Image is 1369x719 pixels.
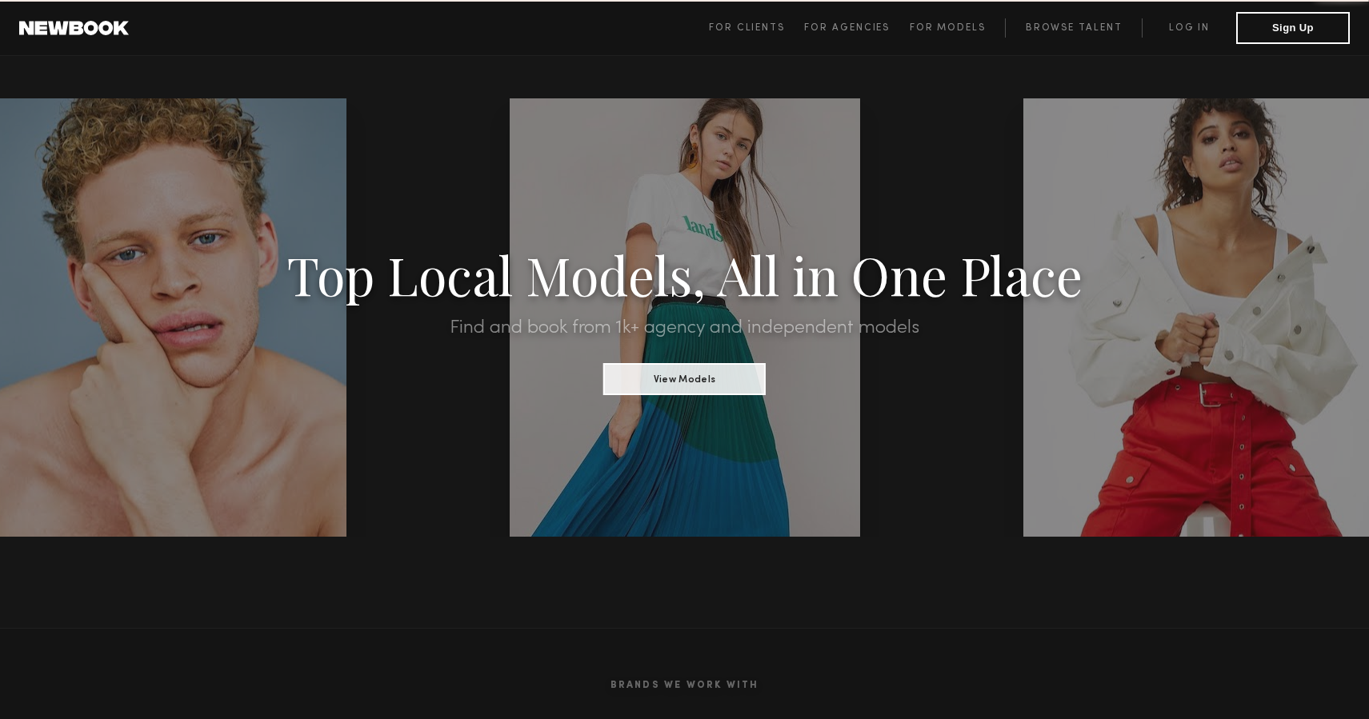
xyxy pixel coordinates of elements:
span: For Models [910,23,986,33]
button: Sign Up [1236,12,1350,44]
a: For Models [910,18,1006,38]
a: Log in [1142,18,1236,38]
a: View Models [603,369,766,386]
h1: Top Local Models, All in One Place [102,250,1266,299]
h2: Find and book from 1k+ agency and independent models [102,318,1266,338]
a: Browse Talent [1005,18,1142,38]
span: For Agencies [804,23,890,33]
a: For Agencies [804,18,909,38]
button: View Models [603,363,766,395]
h2: Brands We Work With [205,661,1165,710]
span: For Clients [709,23,785,33]
a: For Clients [709,18,804,38]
